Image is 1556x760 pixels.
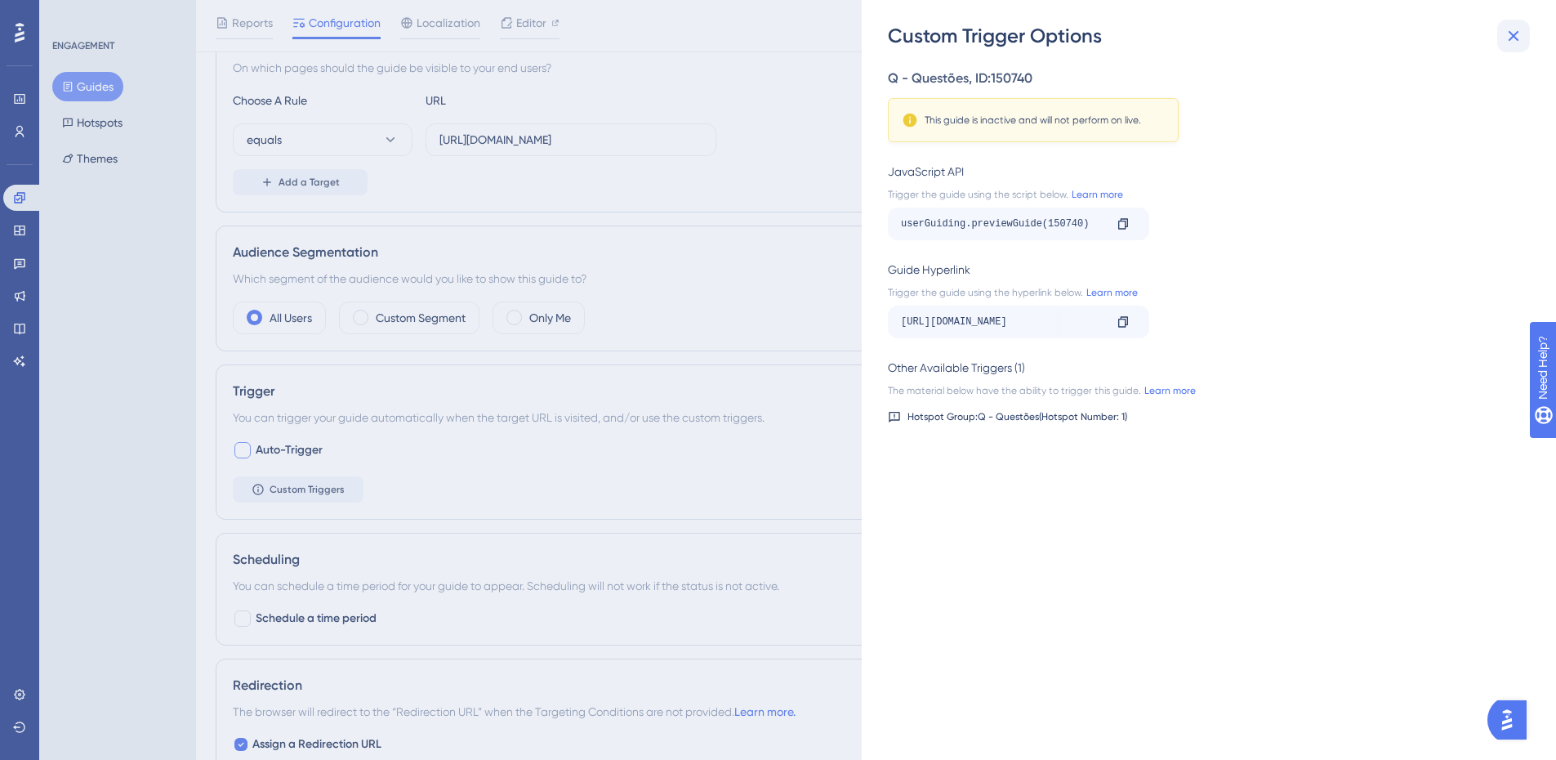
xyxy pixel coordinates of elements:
div: Other Available Triggers (1) [888,358,1520,378]
a: Learn more [1141,384,1196,397]
div: Guide Hyperlink [888,260,1520,279]
div: Q - Questões , ID: 150740 [888,69,1520,88]
div: userGuiding.previewGuide(150740) [901,211,1103,237]
a: Learn more [1068,188,1123,201]
div: Hotspot Group: Q - Questões (Hotspot Number: 1 ) [907,410,1127,423]
div: Custom Trigger Options [888,23,1533,49]
div: Trigger the guide using the hyperlink below. [888,286,1520,299]
iframe: UserGuiding AI Assistant Launcher [1487,695,1536,744]
span: Need Help? [38,4,102,24]
div: Trigger the guide using the script below. [888,188,1520,201]
div: [URL][DOMAIN_NAME] [901,309,1103,335]
div: This guide is inactive and will not perform on live. [925,114,1141,127]
div: The material below have the ability to trigger this guide. [888,384,1520,397]
a: Learn more [1083,286,1138,299]
div: JavaScript API [888,162,1520,181]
